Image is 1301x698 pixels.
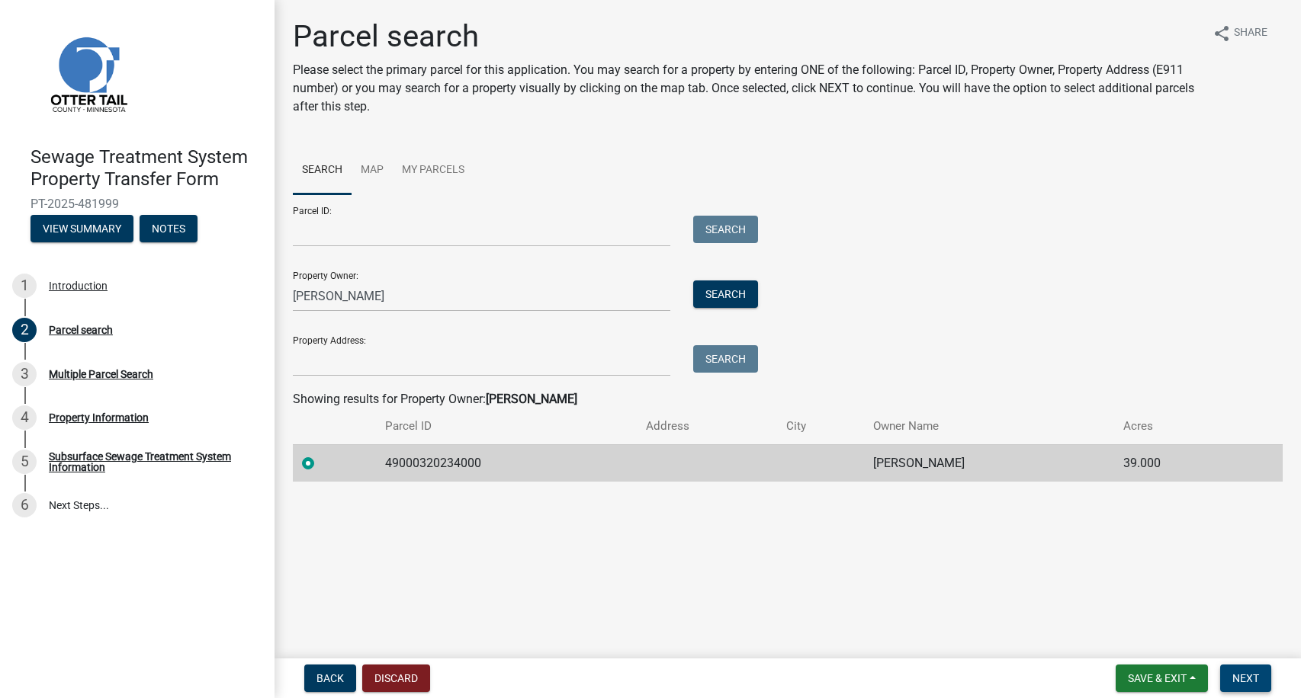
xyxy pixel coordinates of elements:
[12,493,37,517] div: 6
[293,390,1283,408] div: Showing results for Property Owner:
[376,408,637,444] th: Parcel ID
[49,369,153,379] div: Multiple Parcel Search
[1128,672,1187,684] span: Save & Exit
[12,405,37,430] div: 4
[393,146,474,195] a: My Parcels
[362,664,430,692] button: Discard
[49,280,108,291] div: Introduction
[293,18,1200,55] h1: Parcel search
[49,325,113,335] div: Parcel search
[693,280,758,308] button: Search
[376,444,637,482] td: 49000320234000
[1234,24,1267,43] span: Share
[1114,444,1241,482] td: 39.000
[31,223,133,235] wm-modal-confirm: Summary
[49,451,250,472] div: Subsurface Sewage Treatment System Information
[31,215,133,242] button: View Summary
[1200,18,1280,48] button: shareShare
[304,664,356,692] button: Back
[12,450,37,474] div: 5
[316,672,344,684] span: Back
[864,444,1114,482] td: [PERSON_NAME]
[31,146,262,191] h4: Sewage Treatment System Property Transfer Form
[49,412,149,423] div: Property Information
[12,362,37,386] div: 3
[693,345,758,373] button: Search
[693,216,758,243] button: Search
[31,16,145,130] img: Otter Tail County, Minnesota
[1116,664,1208,692] button: Save & Exit
[293,61,1200,116] p: Please select the primary parcel for this application. You may search for a property by entering ...
[1232,672,1259,684] span: Next
[352,146,393,195] a: Map
[486,392,577,406] strong: [PERSON_NAME]
[140,215,198,242] button: Notes
[12,318,37,342] div: 2
[864,408,1114,444] th: Owner Name
[31,197,244,211] span: PT-2025-481999
[12,274,37,298] div: 1
[1213,24,1231,43] i: share
[637,408,777,444] th: Address
[293,146,352,195] a: Search
[1114,408,1241,444] th: Acres
[140,223,198,235] wm-modal-confirm: Notes
[777,408,864,444] th: City
[1220,664,1271,692] button: Next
